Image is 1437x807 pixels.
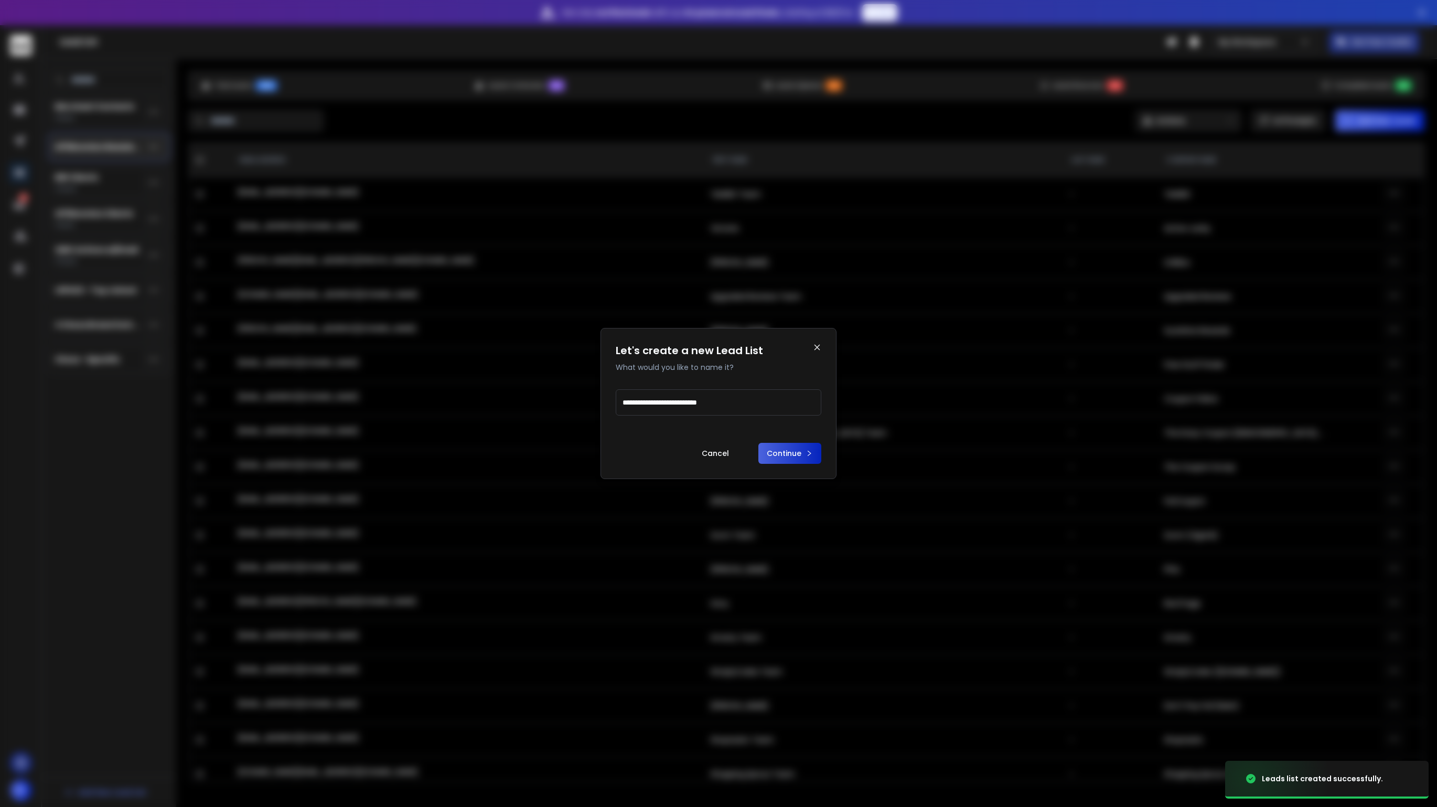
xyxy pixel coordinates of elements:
div: Leads list created successfully. [1262,773,1383,784]
button: Cancel [693,443,737,464]
p: What would you like to name it? [616,362,763,373]
button: Continue [758,443,821,464]
h1: Let's create a new Lead List [616,343,763,358]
